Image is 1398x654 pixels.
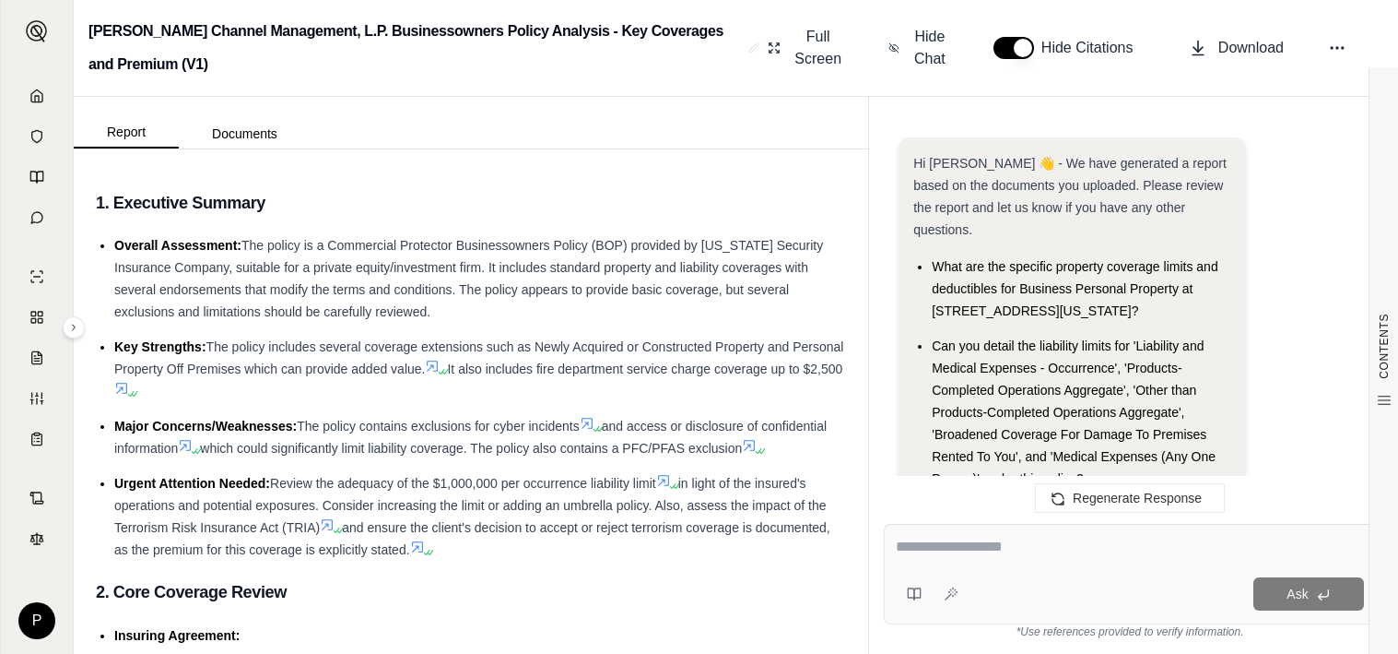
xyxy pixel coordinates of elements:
[932,339,1216,486] span: Can you detail the liability limits for 'Liability and Medical Expenses - Occurrence', 'Products-...
[114,339,843,376] span: The policy includes several coverage extensions such as Newly Acquired or Constructed Property an...
[12,339,62,376] a: Claim Coverage
[74,117,179,149] button: Report
[12,520,62,557] a: Legal Search Engine
[12,480,62,517] a: Contract Analysis
[12,159,62,196] a: Prompt Library
[1253,577,1364,611] button: Ask
[932,259,1217,318] span: What are the specific property coverage limits and deductibles for Business Personal Property at ...
[270,476,656,491] span: Review the adequacy of the $1,000,000 per occurrence liability limit
[792,26,844,70] span: Full Screen
[18,602,55,639] div: P
[96,576,846,609] h3: 2. Core Coverage Review
[1218,37,1284,59] span: Download
[1286,587,1308,601] span: Ask
[114,476,270,491] span: Urgent Attention Needed:
[1035,483,1225,513] button: Regenerate Response
[114,520,830,557] span: and ensure the client's decision to accept or reject terrorism coverage is documented, as the pre...
[760,18,852,77] button: Full Screen
[12,421,62,458] a: Coverage Table
[881,18,957,77] button: Hide Chat
[114,339,206,354] span: Key Strengths:
[114,476,827,535] span: in light of the insured's operations and potential exposures. Consider increasing the limit or ad...
[114,419,297,434] span: Major Concerns/Weaknesses:
[12,77,62,114] a: Home
[179,119,311,149] button: Documents
[1073,491,1202,505] span: Regenerate Response
[114,238,241,253] span: Overall Assessment:
[96,186,846,220] h3: 1. Executive Summary
[18,13,55,50] button: Expand sidebar
[114,238,823,319] span: The policy is a Commercial Protector Businessowners Policy (BOP) provided by [US_STATE] Security ...
[114,628,240,643] span: Insuring Agreement:
[12,380,62,417] a: Custom Report
[1041,37,1145,59] span: Hide Citations
[12,199,62,236] a: Chat
[12,118,62,155] a: Documents Vault
[1181,30,1291,66] button: Download
[26,20,48,42] img: Expand sidebar
[88,15,741,81] h2: [PERSON_NAME] Channel Management, L.P. Businessowners Policy Analysis - Key Coverages and Premium...
[12,299,62,336] a: Policy Comparisons
[913,156,1227,237] span: Hi [PERSON_NAME] 👋 - We have generated a report based on the documents you uploaded. Please revie...
[297,419,580,434] span: The policy contains exclusions for cyber incidents
[447,362,842,376] span: It also includes fire department service charge coverage up to $2,500
[910,26,949,70] span: Hide Chat
[12,258,62,295] a: Single Policy
[200,441,742,456] span: which could significantly limit liability coverage. The policy also contains a PFC/PFAS exclusion
[884,624,1376,639] div: *Use references provided to verify information.
[1377,314,1392,379] span: CONTENTS
[63,316,85,339] button: Expand sidebar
